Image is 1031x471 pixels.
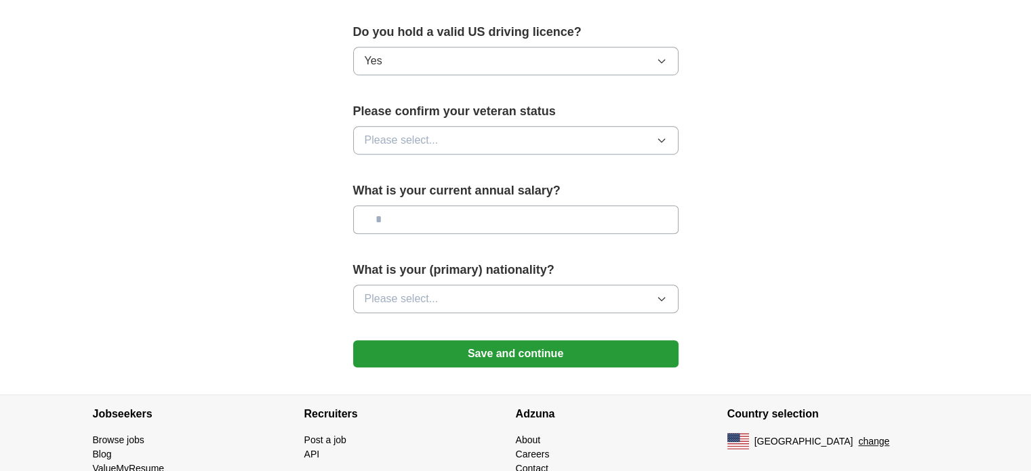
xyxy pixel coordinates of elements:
span: [GEOGRAPHIC_DATA] [754,434,853,449]
label: What is your (primary) nationality? [353,261,679,279]
label: What is your current annual salary? [353,182,679,200]
a: API [304,449,320,459]
a: Blog [93,449,112,459]
button: Yes [353,47,679,75]
img: US flag [727,433,749,449]
a: About [516,434,541,445]
h4: Country selection [727,395,939,433]
span: Yes [365,53,382,69]
label: Do you hold a valid US driving licence? [353,23,679,41]
a: Browse jobs [93,434,144,445]
button: Please select... [353,285,679,313]
span: Please select... [365,291,439,307]
label: Please confirm your veteran status [353,102,679,121]
span: Please select... [365,132,439,148]
a: Careers [516,449,550,459]
button: Save and continue [353,340,679,367]
a: Post a job [304,434,346,445]
button: change [858,434,889,449]
button: Please select... [353,126,679,155]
